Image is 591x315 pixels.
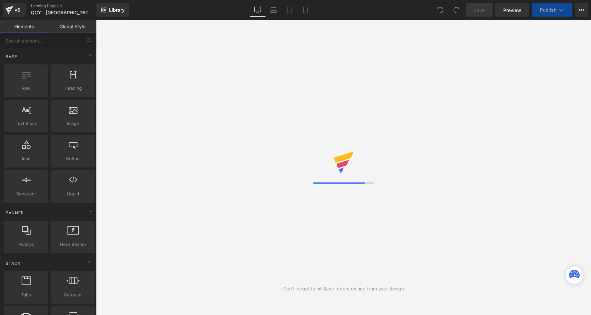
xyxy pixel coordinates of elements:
[434,3,447,17] button: Undo
[297,3,313,17] a: Mobile
[540,7,556,13] span: Publish
[5,53,18,60] span: Base
[6,155,46,162] span: Icon
[53,291,93,298] span: Carousel
[31,3,107,9] a: Landing Pages
[283,285,404,292] div: Don't forget to hit Save before exiting from your design
[5,210,25,216] span: Banner
[53,155,93,162] span: Button
[5,260,21,266] span: Stack
[6,291,46,298] span: Tabs
[6,85,46,92] span: Row
[282,3,297,17] a: Tablet
[532,3,572,17] button: Publish
[495,3,529,17] a: Preview
[575,3,588,17] button: More
[6,241,46,248] span: Parallax
[266,3,282,17] a: Laptop
[250,3,266,17] a: Desktop
[6,120,46,127] span: Text Block
[53,85,93,92] span: Heading
[48,20,96,33] a: Global Style
[96,3,129,17] a: New Library
[53,120,93,127] span: Image
[53,241,93,248] span: Hero Banner
[474,7,485,14] span: Save
[13,6,22,14] div: v6
[450,3,463,17] button: Redo
[503,7,521,14] span: Preview
[6,190,46,197] span: Separator
[3,3,26,17] a: v6
[109,7,125,13] span: Library
[31,10,95,15] span: QCY - [GEOGRAPHIC_DATA]™ | A MAIOR [DATE][DATE] DA HISTÓRIA
[53,190,93,197] span: Liquid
